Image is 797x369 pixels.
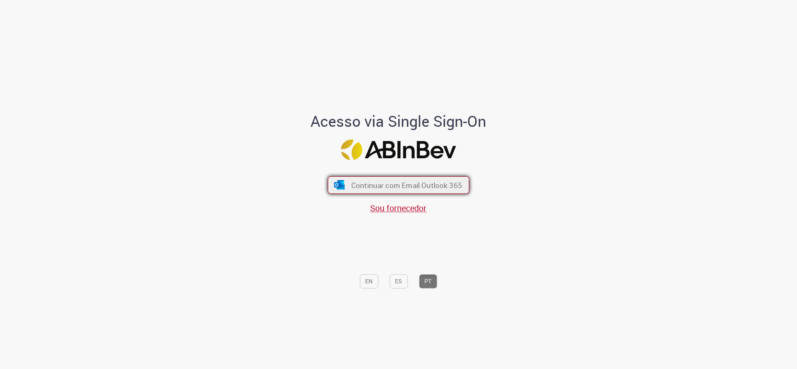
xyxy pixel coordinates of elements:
h1: Acesso via Single Sign-On [282,113,515,130]
span: Continuar com Email Outlook 365 [351,180,462,190]
img: Logo ABInBev [341,139,456,160]
button: ES [390,274,408,288]
button: ícone Azure/Microsoft 360 Continuar com Email Outlook 365 [328,176,469,194]
img: ícone Azure/Microsoft 360 [333,180,345,189]
button: PT [419,274,437,288]
button: EN [360,274,379,288]
a: Sou fornecedor [371,202,427,214]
